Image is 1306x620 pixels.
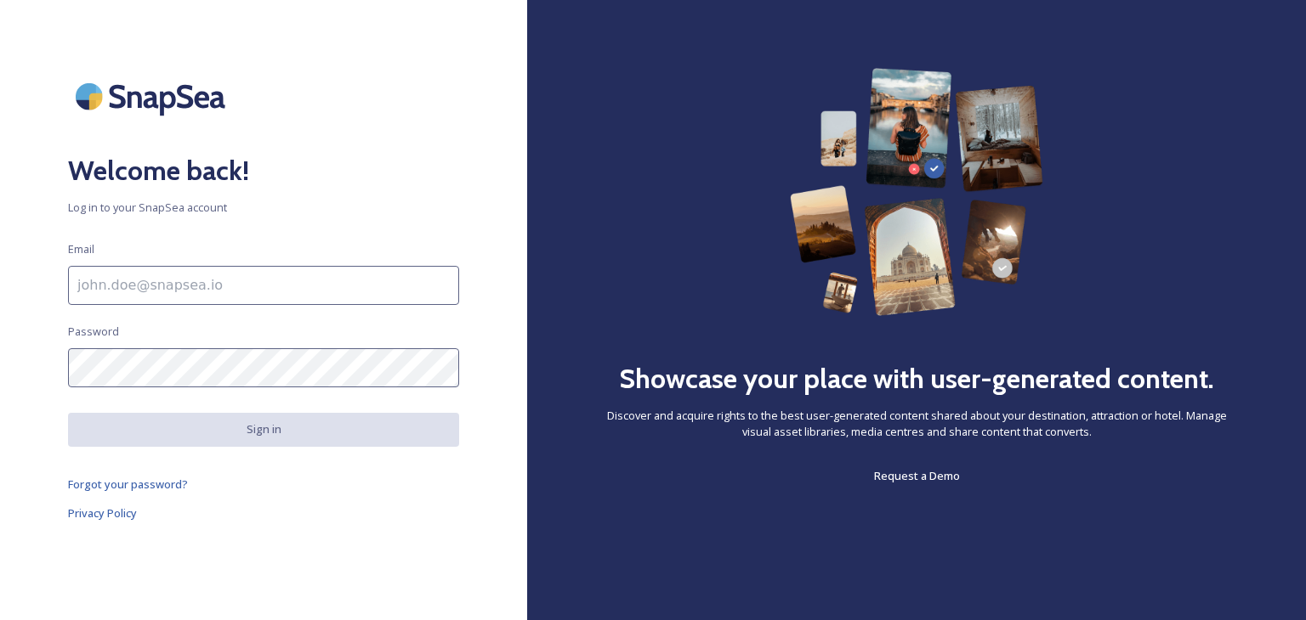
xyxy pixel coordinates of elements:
button: Sign in [68,413,459,446]
span: Email [68,241,94,257]
a: Privacy Policy [68,503,459,523]
span: Forgot your password? [68,476,188,492]
h2: Showcase your place with user-generated content. [619,358,1214,399]
span: Log in to your SnapSea account [68,200,459,216]
h2: Welcome back! [68,150,459,191]
input: john.doe@snapsea.io [68,266,459,305]
span: Password [68,324,119,340]
span: Request a Demo [874,468,960,483]
span: Discover and acquire rights to the best user-generated content shared about your destination, att... [595,408,1238,440]
img: 63b42ca75bacad526042e722_Group%20154-p-800.png [790,68,1043,316]
span: Privacy Policy [68,505,137,521]
img: SnapSea Logo [68,68,238,125]
a: Request a Demo [874,465,960,486]
a: Forgot your password? [68,474,459,494]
